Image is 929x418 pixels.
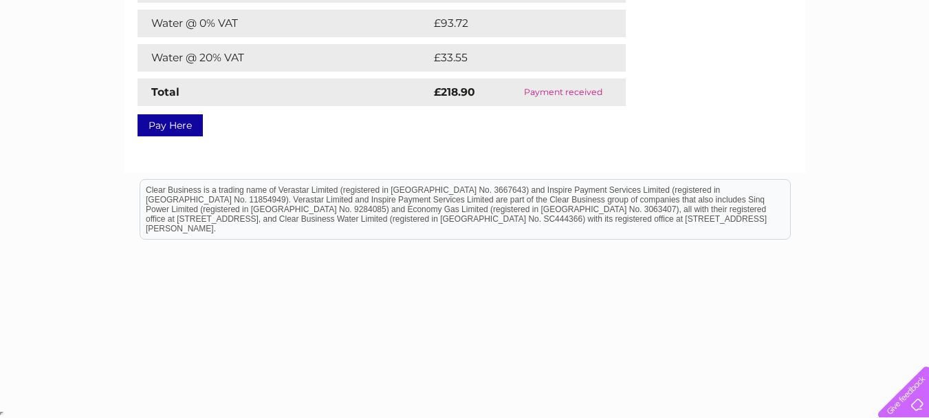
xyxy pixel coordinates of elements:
[687,59,713,69] a: Water
[501,79,626,106] td: Payment received
[760,59,801,69] a: Telecoms
[138,44,430,72] td: Water @ 20% VAT
[838,59,871,69] a: Contact
[809,59,829,69] a: Blog
[721,59,752,69] a: Energy
[884,59,916,69] a: Log out
[670,7,765,24] a: 0333 014 3131
[138,114,203,136] a: Pay Here
[32,36,102,78] img: logo.png
[140,8,790,67] div: Clear Business is a trading name of Verastar Limited (registered in [GEOGRAPHIC_DATA] No. 3667643...
[151,85,179,98] strong: Total
[430,10,598,37] td: £93.72
[138,10,430,37] td: Water @ 0% VAT
[434,85,475,98] strong: £218.90
[430,44,598,72] td: £33.55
